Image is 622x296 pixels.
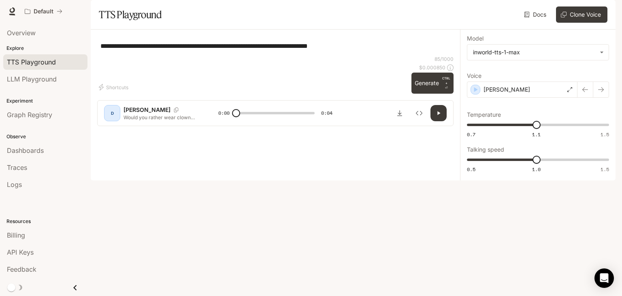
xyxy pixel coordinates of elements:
p: Voice [467,73,481,79]
p: Would you rather wear clown shoes every day OR a giant banana costume to every party? [124,114,199,121]
p: Temperature [467,112,501,118]
p: Model [467,36,484,41]
button: Inspect [411,105,427,121]
a: Docs [522,6,550,23]
span: 1.5 [601,131,609,138]
span: 0.7 [467,131,475,138]
button: Copy Voice ID [170,107,182,112]
p: 85 / 1000 [435,56,454,62]
p: CTRL + [442,76,450,86]
button: Clone Voice [556,6,607,23]
button: Shortcuts [97,81,132,94]
p: [PERSON_NAME] [484,86,530,94]
span: 0:04 [321,109,332,117]
p: Talking speed [467,147,504,152]
button: All workspaces [21,3,66,19]
p: $ 0.000850 [419,64,445,71]
p: ⏎ [442,76,450,90]
span: 1.5 [601,166,609,173]
span: 1.0 [532,166,541,173]
button: GenerateCTRL +⏎ [411,73,454,94]
button: Download audio [392,105,408,121]
div: Open Intercom Messenger [594,268,614,288]
p: Default [34,8,53,15]
div: inworld-tts-1-max [467,45,609,60]
div: inworld-tts-1-max [473,48,596,56]
span: 1.1 [532,131,541,138]
div: D [106,107,119,120]
h1: TTS Playground [99,6,162,23]
span: 0:00 [218,109,230,117]
span: 0.5 [467,166,475,173]
p: [PERSON_NAME] [124,106,170,114]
